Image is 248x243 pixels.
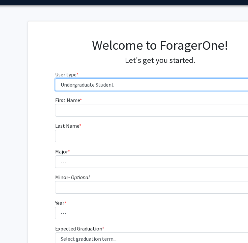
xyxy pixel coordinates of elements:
i: - Optional [68,174,90,180]
span: Last Name [55,122,79,129]
label: Year [55,199,66,207]
label: Expected Graduation [55,225,104,232]
label: Minor [55,173,90,181]
iframe: Chat [5,213,28,238]
label: User type [55,70,78,78]
label: Major [55,148,70,155]
span: First Name [55,97,80,103]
